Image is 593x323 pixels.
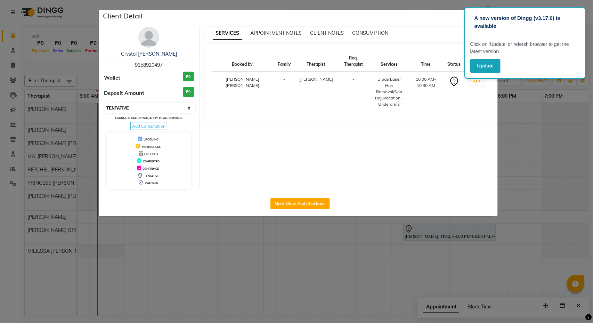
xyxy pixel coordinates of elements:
button: START [470,77,484,86]
button: Mark Done And Checkout [270,198,330,209]
a: Crystal [PERSON_NAME] [121,51,177,57]
td: 10:00 AM-10:30 AM [408,72,444,112]
img: avatar [138,27,159,48]
span: SERVICES [213,27,242,40]
h3: ₱0 [183,87,194,97]
button: Update [470,59,501,73]
h3: ₱0 [183,72,194,82]
h5: Client Detail [103,11,143,21]
th: Status [444,51,465,72]
th: Therapist [295,51,337,72]
td: [PERSON_NAME] [PERSON_NAME] [212,72,274,112]
p: A new version of Dingg (v3.17.0) is available [474,14,576,30]
div: Diode Laser Hair Removal/Skin Rejuvenation - Underarms [374,76,404,107]
th: Booked by [212,51,274,72]
span: CONFIRMED [143,167,159,170]
td: - [337,72,370,112]
span: COMPLETED [143,160,160,163]
th: Time [408,51,444,72]
span: Deposit Amount [104,89,144,97]
span: CONSUMPTION [352,30,389,36]
td: - [274,72,295,112]
th: Req. Therapist [337,51,370,72]
span: APPOINTMENT NOTES [251,30,302,36]
p: Click on ‘Update’ or refersh browser to get the latest version. [470,41,580,55]
span: TENTATIVE [144,174,159,178]
span: 9158920497 [135,62,163,68]
span: CHECK-IN [145,181,158,185]
th: Family [274,51,295,72]
span: IN PROGRESS [142,145,161,148]
small: Change in status will apply to all services. [115,116,183,120]
span: DROPPED [144,152,158,156]
span: [PERSON_NAME] [299,76,333,82]
span: CLIENT NOTES [310,30,344,36]
span: Wallet [104,74,120,82]
th: Services [370,51,408,72]
span: Add Consultation [130,122,167,130]
span: UPCOMING [144,138,159,141]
